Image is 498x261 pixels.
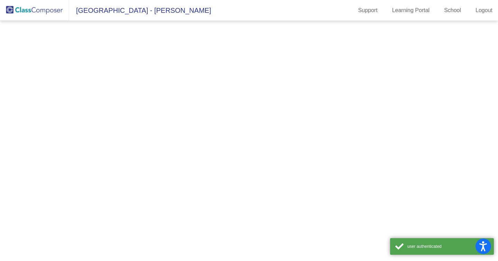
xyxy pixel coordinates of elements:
[387,5,435,16] a: Learning Portal
[69,5,211,16] span: [GEOGRAPHIC_DATA] - [PERSON_NAME]
[407,243,489,250] div: user authenticated
[353,5,383,16] a: Support
[439,5,467,16] a: School
[470,5,498,16] a: Logout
